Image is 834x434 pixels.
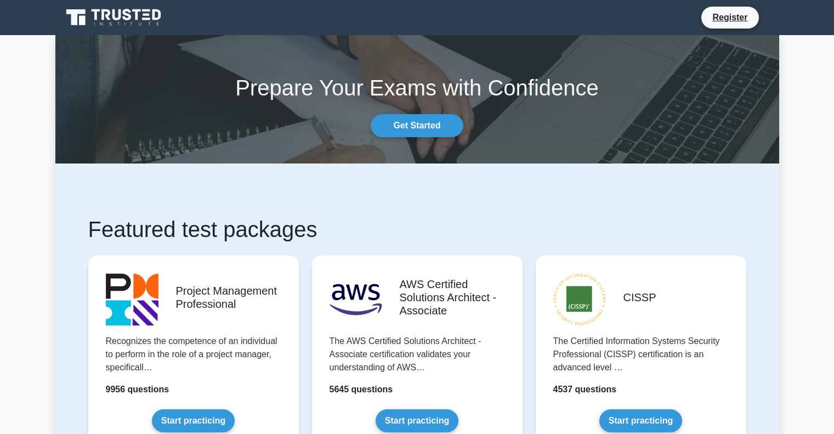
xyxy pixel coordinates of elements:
a: Start practicing [599,409,682,432]
h1: Prepare Your Exams with Confidence [55,75,779,101]
a: Register [706,10,754,24]
h1: Featured test packages [88,216,746,243]
a: Start practicing [376,409,458,432]
a: Get Started [371,114,463,137]
a: Start practicing [152,409,235,432]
